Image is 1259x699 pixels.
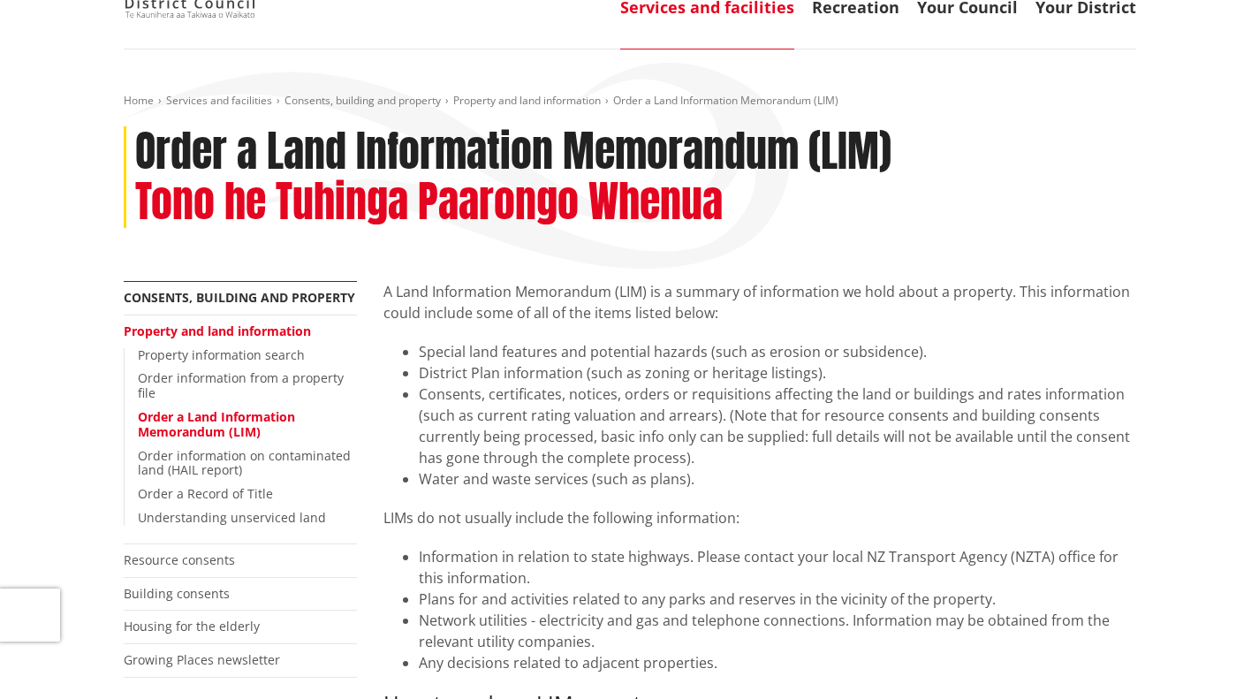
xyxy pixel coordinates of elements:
a: Home [124,93,154,108]
nav: breadcrumb [124,94,1136,109]
iframe: Messenger Launcher [1178,625,1241,688]
a: Property information search [138,346,305,363]
p: A Land Information Memorandum (LIM) is a summary of information we hold about a property. This in... [383,281,1136,323]
p: LIMs do not usually include the following information: [383,507,1136,528]
a: Housing for the elderly [124,618,260,634]
h2: Tono he Tuhinga Paarongo Whenua [135,177,723,228]
a: Property and land information [453,93,601,108]
li: Plans for and activities related to any parks and reserves in the vicinity of the property. [419,589,1136,610]
a: Building consents [124,585,230,602]
h1: Order a Land Information Memorandum (LIM) [135,126,891,178]
a: Consents, building and property [284,93,441,108]
span: Order a Land Information Memorandum (LIM) [613,93,838,108]
a: Order a Record of Title [138,485,273,502]
a: Resource consents [124,551,235,568]
a: Understanding unserviced land [138,509,326,526]
li: Information in relation to state highways. Please contact your local NZ Transport Agency (NZTA) o... [419,546,1136,589]
a: Growing Places newsletter [124,651,280,668]
a: Order information on contaminated land (HAIL report) [138,447,351,479]
a: Consents, building and property [124,289,355,306]
a: Property and land information [124,323,311,339]
li: District Plan information (such as zoning or heritage listings). [419,362,1136,384]
li: Network utilities - electricity and gas and telephone connections. Information may be obtained fr... [419,610,1136,652]
li: Any decisions related to adjacent properties. [419,652,1136,673]
li: Water and waste services (such as plans). [419,468,1136,490]
li: Special land features and potential hazards (such as erosion or subsidence). [419,341,1136,362]
a: Services and facilities [166,93,272,108]
li: Consents, certificates, notices, orders or requisitions affecting the land or buildings and rates... [419,384,1136,468]
a: Order information from a property file [138,369,344,401]
a: Order a Land Information Memorandum (LIM) [138,408,295,440]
